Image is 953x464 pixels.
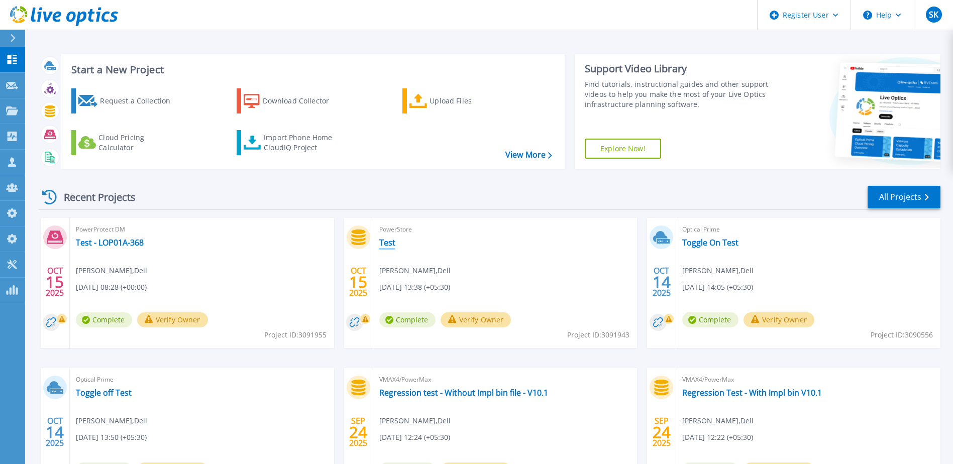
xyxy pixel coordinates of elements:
[76,238,144,248] a: Test - LOP01A-368
[379,238,395,248] a: Test
[653,428,671,436] span: 24
[682,432,753,443] span: [DATE] 12:22 (+05:30)
[682,282,753,293] span: [DATE] 14:05 (+05:30)
[71,88,183,113] a: Request a Collection
[76,282,147,293] span: [DATE] 08:28 (+00:00)
[46,428,64,436] span: 14
[137,312,208,327] button: Verify Owner
[349,414,368,450] div: SEP 2025
[379,432,450,443] span: [DATE] 12:24 (+05:30)
[45,264,64,300] div: OCT 2025
[441,312,511,327] button: Verify Owner
[76,312,132,327] span: Complete
[349,264,368,300] div: OCT 2025
[71,64,552,75] h3: Start a New Project
[76,224,328,235] span: PowerProtect DM
[652,414,671,450] div: SEP 2025
[653,278,671,286] span: 14
[744,312,814,327] button: Verify Owner
[682,374,934,385] span: VMAX4/PowerMax
[379,388,548,398] a: Regression test - Without Impl bin file - V10.1
[98,133,179,153] div: Cloud Pricing Calculator
[585,62,771,75] div: Support Video Library
[585,79,771,109] div: Find tutorials, instructional guides and other support videos to help you make the most of your L...
[263,91,343,111] div: Download Collector
[379,224,631,235] span: PowerStore
[45,414,64,450] div: OCT 2025
[402,88,514,113] a: Upload Files
[76,432,147,443] span: [DATE] 13:50 (+05:30)
[349,428,367,436] span: 24
[682,312,738,327] span: Complete
[567,329,629,340] span: Project ID: 3091943
[652,264,671,300] div: OCT 2025
[237,88,349,113] a: Download Collector
[264,133,342,153] div: Import Phone Home CloudIQ Project
[585,139,661,159] a: Explore Now!
[71,130,183,155] a: Cloud Pricing Calculator
[682,415,754,426] span: [PERSON_NAME] , Dell
[871,329,933,340] span: Project ID: 3090556
[349,278,367,286] span: 15
[379,282,450,293] span: [DATE] 13:38 (+05:30)
[682,238,738,248] a: Toggle On Test
[100,91,180,111] div: Request a Collection
[46,278,64,286] span: 15
[379,415,451,426] span: [PERSON_NAME] , Dell
[76,265,147,276] span: [PERSON_NAME] , Dell
[505,150,552,160] a: View More
[682,224,934,235] span: Optical Prime
[76,374,328,385] span: Optical Prime
[868,186,940,208] a: All Projects
[264,329,327,340] span: Project ID: 3091955
[379,312,436,327] span: Complete
[682,265,754,276] span: [PERSON_NAME] , Dell
[76,388,132,398] a: Toggle off Test
[379,265,451,276] span: [PERSON_NAME] , Dell
[430,91,510,111] div: Upload Files
[929,11,938,19] span: SK
[76,415,147,426] span: [PERSON_NAME] , Dell
[682,388,822,398] a: Regression Test - With Impl bin V10.1
[379,374,631,385] span: VMAX4/PowerMax
[39,185,149,209] div: Recent Projects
